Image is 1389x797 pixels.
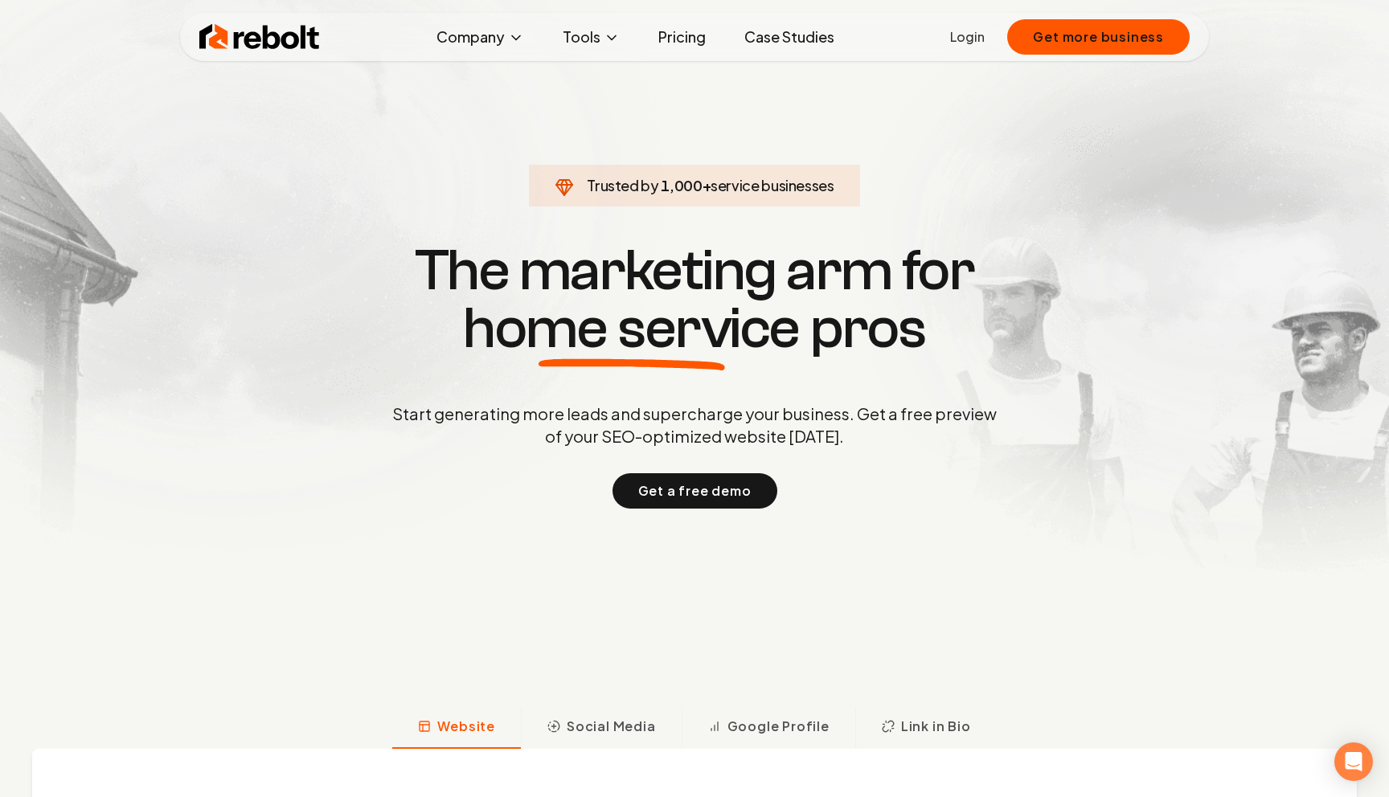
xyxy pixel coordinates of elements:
[309,242,1080,358] h1: The marketing arm for pros
[727,717,830,736] span: Google Profile
[901,717,971,736] span: Link in Bio
[587,176,658,194] span: Trusted by
[1334,742,1373,781] div: Open Intercom Messenger
[661,174,702,197] span: 1,000
[550,21,633,53] button: Tools
[950,27,985,47] a: Login
[731,21,847,53] a: Case Studies
[392,707,521,749] button: Website
[645,21,719,53] a: Pricing
[855,707,997,749] button: Link in Bio
[1007,19,1190,55] button: Get more business
[437,717,495,736] span: Website
[521,707,682,749] button: Social Media
[711,176,834,194] span: service businesses
[424,21,537,53] button: Company
[463,300,800,358] span: home service
[389,403,1000,448] p: Start generating more leads and supercharge your business. Get a free preview of your SEO-optimiz...
[703,176,711,194] span: +
[199,21,320,53] img: Rebolt Logo
[682,707,855,749] button: Google Profile
[613,473,777,509] button: Get a free demo
[567,717,656,736] span: Social Media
